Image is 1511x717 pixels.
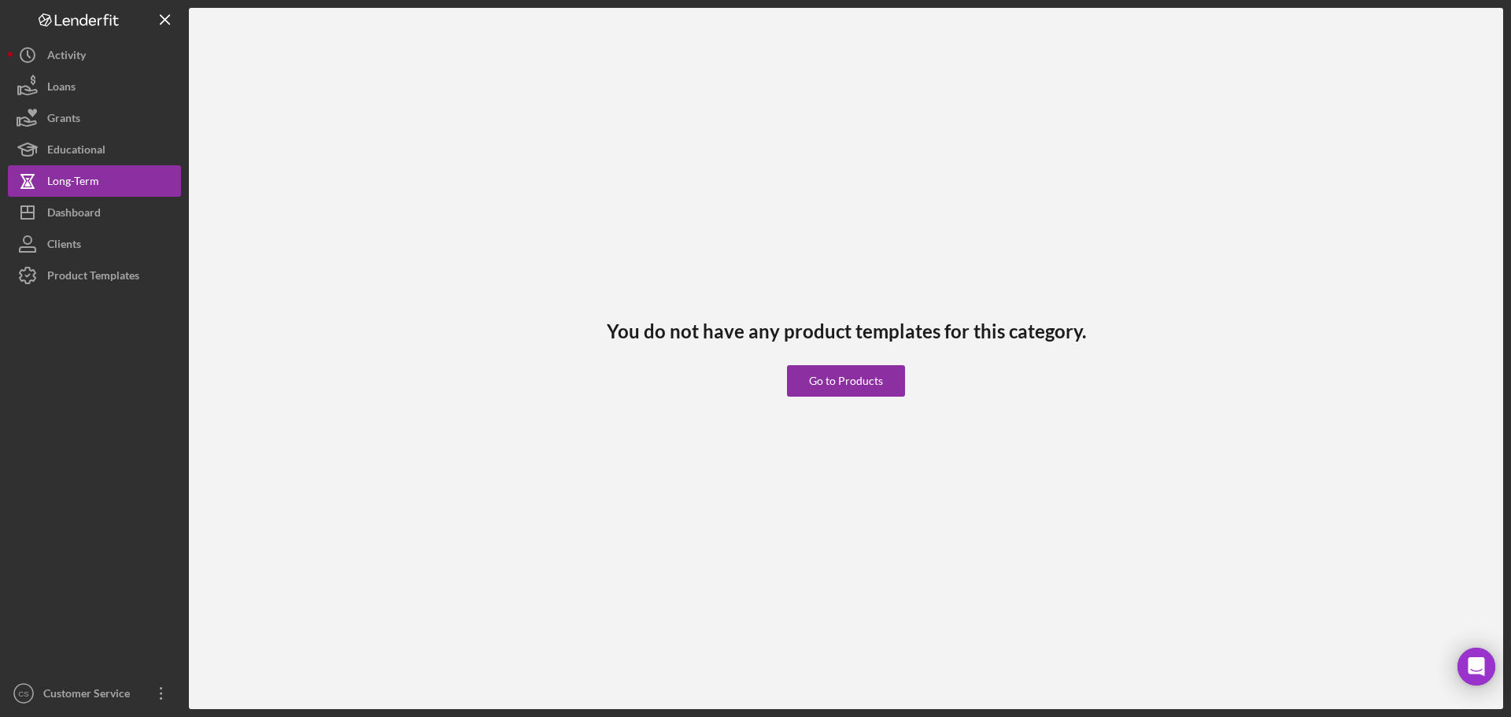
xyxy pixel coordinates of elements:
div: Customer Service [39,678,142,713]
div: Grants [47,102,80,138]
button: Loans [8,71,181,102]
button: Long-Term [8,165,181,197]
div: Open Intercom Messenger [1457,648,1495,686]
button: Activity [8,39,181,71]
button: Go to Products [787,365,905,397]
div: Product Templates [47,260,139,295]
h3: You do not have any product templates for this category. [607,320,1086,342]
div: Educational [47,134,105,169]
button: Clients [8,228,181,260]
div: Loans [47,71,76,106]
button: CSCustomer Service [8,678,181,709]
text: CS [18,689,28,698]
a: Go to Products [787,342,905,397]
div: Go to Products [809,365,883,397]
div: Dashboard [47,197,101,232]
button: Educational [8,134,181,165]
div: Activity [47,39,86,75]
button: Grants [8,102,181,134]
button: Product Templates [8,260,181,291]
div: Long-Term [47,165,99,201]
div: Clients [47,228,81,264]
button: Dashboard [8,197,181,228]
